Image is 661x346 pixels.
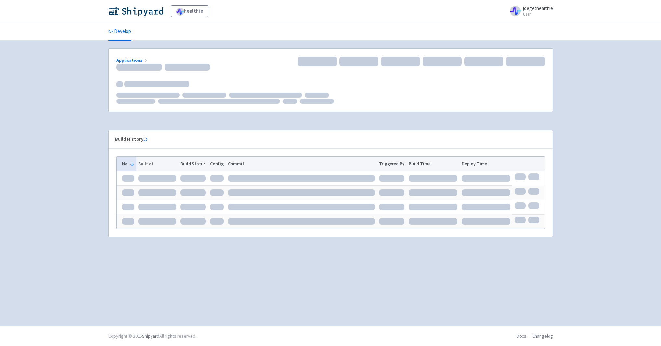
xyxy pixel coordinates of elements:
[142,333,159,339] a: Shipyard
[108,333,196,339] div: Copyright © 2025 All rights reserved.
[523,12,553,16] small: User
[226,157,377,171] th: Commit
[407,157,460,171] th: Build Time
[178,157,208,171] th: Build Status
[208,157,226,171] th: Config
[171,5,208,17] a: healthie
[122,160,134,167] button: No.
[115,136,536,143] div: Build History
[116,57,149,63] a: Applications
[517,333,526,339] a: Docs
[136,157,178,171] th: Built at
[108,22,131,41] a: Develop
[523,5,553,11] span: joegethealthie
[459,157,512,171] th: Deploy Time
[532,333,553,339] a: Changelog
[377,157,407,171] th: Triggered By
[108,6,163,16] img: Shipyard logo
[506,6,553,16] a: joegethealthie User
